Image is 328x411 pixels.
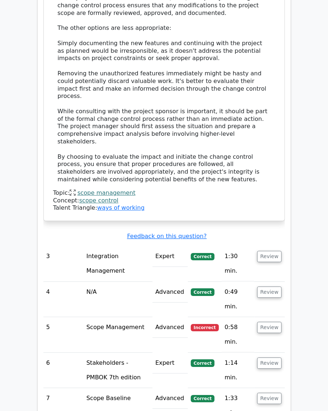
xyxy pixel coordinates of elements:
[97,204,144,211] a: ways of working
[43,353,84,388] td: 6
[222,353,254,388] td: 1:14 min.
[84,246,153,281] td: Integration Management
[43,317,84,352] td: 5
[191,253,215,260] span: Correct
[153,317,188,338] td: Advanced
[222,282,254,317] td: 0:49 min.
[257,357,282,369] button: Review
[153,282,188,303] td: Advanced
[191,288,215,296] span: Correct
[84,282,153,317] td: N/A
[222,246,254,281] td: 1:30 min.
[43,246,84,281] td: 3
[84,317,153,352] td: Scope Management
[43,282,84,317] td: 4
[257,393,282,404] button: Review
[257,322,282,333] button: Review
[53,197,275,205] div: Concept:
[222,317,254,352] td: 0:58 min.
[53,189,275,212] div: Talent Triangle:
[153,388,188,409] td: Advanced
[53,189,275,197] div: Topic:
[257,286,282,298] button: Review
[153,353,188,374] td: Expert
[191,359,215,367] span: Correct
[127,233,207,240] a: Feedback on this question?
[153,246,188,267] td: Expert
[191,395,215,402] span: Correct
[257,251,282,262] button: Review
[191,324,219,331] span: Incorrect
[79,197,118,204] a: scope control
[84,353,153,388] td: Stakeholders - PMBOK 7th edition
[77,189,135,196] a: scope management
